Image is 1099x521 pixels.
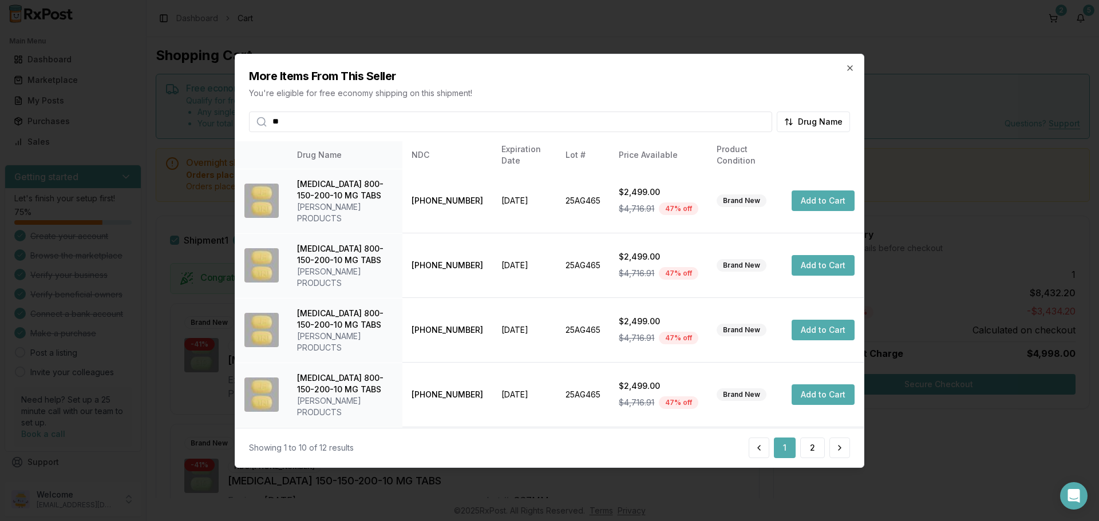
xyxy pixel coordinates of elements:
th: Price Available [610,141,707,168]
button: 2 [800,438,825,458]
div: [PERSON_NAME] PRODUCTS [297,265,393,288]
div: [PERSON_NAME] PRODUCTS [297,201,393,224]
td: [DATE] [492,233,556,297]
div: [PERSON_NAME] PRODUCTS [297,330,393,353]
th: Lot # [556,141,610,168]
td: 25AG465 [556,297,610,362]
th: Expiration Date [492,141,556,168]
td: [PHONE_NUMBER] [402,362,492,427]
div: [MEDICAL_DATA] 800-150-200-10 MG TABS [297,307,393,330]
div: [MEDICAL_DATA] 800-150-200-10 MG TABS [297,372,393,395]
div: $2,499.00 [619,251,698,263]
td: 25AG465 [556,362,610,427]
img: Symtuza 800-150-200-10 MG TABS [244,313,279,347]
button: Add to Cart [792,255,855,276]
th: Product Condition [707,141,782,168]
div: Brand New [717,388,766,401]
div: 47 % off [659,332,698,344]
td: [DATE] [492,427,556,491]
span: Drug Name [798,116,843,127]
div: [MEDICAL_DATA] 800-150-200-10 MG TABS [297,178,393,201]
span: $4,716.91 [619,268,654,279]
div: Brand New [717,324,766,336]
div: Showing 1 to 10 of 12 results [249,442,354,454]
td: 25AG465 [556,427,610,491]
td: 25AG465 [556,168,610,233]
div: [PERSON_NAME] PRODUCTS [297,395,393,417]
p: You're eligible for free economy shipping on this shipment! [249,87,850,98]
td: 25AG465 [556,233,610,297]
button: Add to Cart [792,320,855,340]
td: [PHONE_NUMBER] [402,168,492,233]
div: 47 % off [659,396,698,409]
span: $4,716.91 [619,332,654,344]
th: Drug Name [288,141,402,168]
div: 47 % off [659,202,698,215]
div: $2,499.00 [619,380,698,392]
img: Symtuza 800-150-200-10 MG TABS [244,248,279,283]
button: Add to Cart [792,384,855,405]
div: 47 % off [659,267,698,280]
td: [DATE] [492,168,556,233]
button: Drug Name [777,111,850,132]
div: Brand New [717,194,766,207]
td: [PHONE_NUMBER] [402,233,492,297]
img: Symtuza 800-150-200-10 MG TABS [244,184,279,218]
td: [DATE] [492,297,556,362]
div: [MEDICAL_DATA] 800-150-200-10 MG TABS [297,242,393,265]
h2: More Items From This Seller [249,67,850,83]
button: Add to Cart [792,190,855,211]
img: Symtuza 800-150-200-10 MG TABS [244,377,279,412]
button: 1 [774,438,796,458]
div: $2,499.00 [619,186,698,198]
td: [PHONE_NUMBER] [402,297,492,362]
span: $4,716.91 [619,203,654,214]
th: NDC [402,141,492,168]
td: [DATE] [492,362,556,427]
td: [PHONE_NUMBER] [402,427,492,491]
span: $4,716.91 [619,397,654,408]
div: Brand New [717,259,766,272]
div: $2,499.00 [619,316,698,327]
